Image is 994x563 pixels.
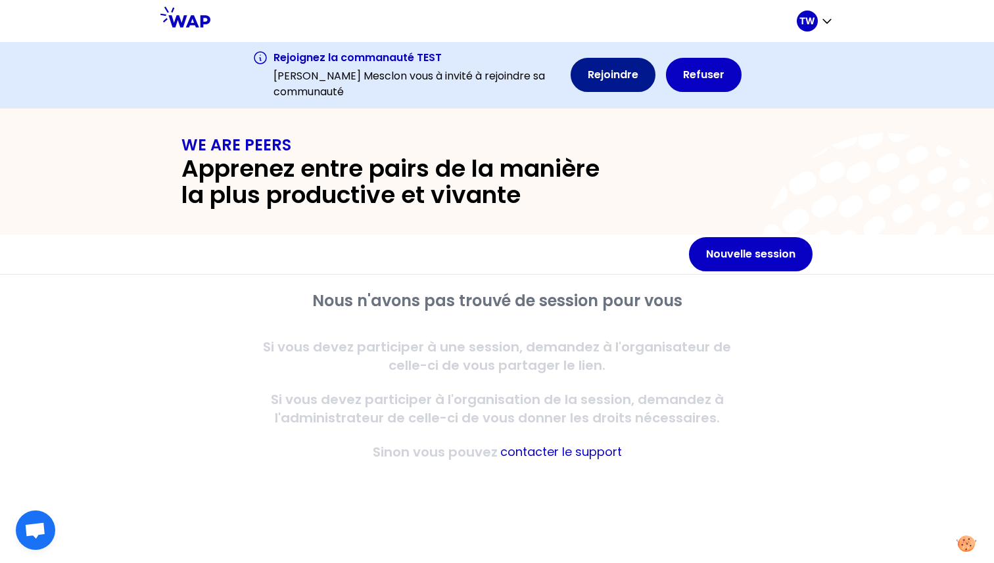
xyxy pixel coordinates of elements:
[689,237,813,271] button: Nouvelle session
[949,528,984,560] button: Manage your preferences about cookies
[571,58,655,92] button: Rejoindre
[245,338,749,374] p: Si vous devez participer à une session, demandez à l'organisateur de celle-ci de vous partager le...
[273,50,557,66] h3: Rejoignez la commanauté TEST
[245,290,749,311] h2: Nous n'avons pas trouvé de session pour vous
[666,58,742,92] button: Refuser
[245,390,749,427] p: Si vous devez participer à l'organisation de la session, demandez à l'administrateur de celle-ci ...
[797,11,834,32] button: TW
[373,443,498,461] p: Sinon vous pouvez
[799,14,815,28] p: TW
[181,156,623,208] h2: Apprenez entre pairs de la manière la plus productive et vivante
[500,443,622,461] button: contacter le support
[273,68,557,100] p: [PERSON_NAME] Mesclon vous à invité à rejoindre sa communauté
[181,135,813,156] h1: WE ARE PEERS
[16,510,55,550] a: Ouvrir le chat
